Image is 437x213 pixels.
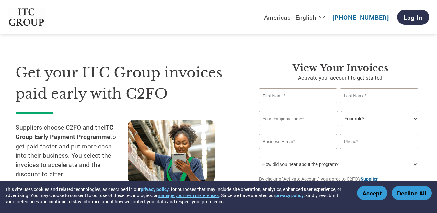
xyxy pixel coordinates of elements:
[357,186,387,200] button: Accept
[8,8,45,26] img: ITC Group
[141,186,169,192] a: privacy policy
[340,150,418,154] div: Inavlid Phone Number
[397,10,429,25] a: Log In
[340,88,418,103] input: Last Name*
[259,74,421,82] p: Activate your account to get started
[259,111,338,126] input: Your company name*
[259,150,337,154] div: Inavlid Email Address
[259,127,418,131] div: Invalid company name or company name is too long
[158,192,219,198] button: manage your own preferences
[259,134,337,149] input: Invalid Email format
[5,186,348,205] div: This site uses cookies and related technologies, as described in our , for purposes that may incl...
[16,123,128,179] p: Suppliers choose C2FO and the to get paid faster and put more cash into their business. You selec...
[332,13,389,21] a: [PHONE_NUMBER]
[259,175,421,189] p: By clicking "Activate Account" you agree to C2FO's and
[341,111,418,126] select: Title/Role
[275,192,304,198] a: privacy policy
[16,123,113,141] strong: ITC Group Early Payment Programme
[340,104,418,108] div: Invalid last name or last name is too long
[392,186,432,200] button: Decline All
[259,88,337,103] input: First Name*
[128,120,215,183] img: supply chain worker
[259,104,337,108] div: Invalid first name or first name is too long
[259,62,421,74] h3: View your invoices
[16,62,240,104] h1: Get your ITC Group invoices paid early with C2FO
[340,134,418,149] input: Phone*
